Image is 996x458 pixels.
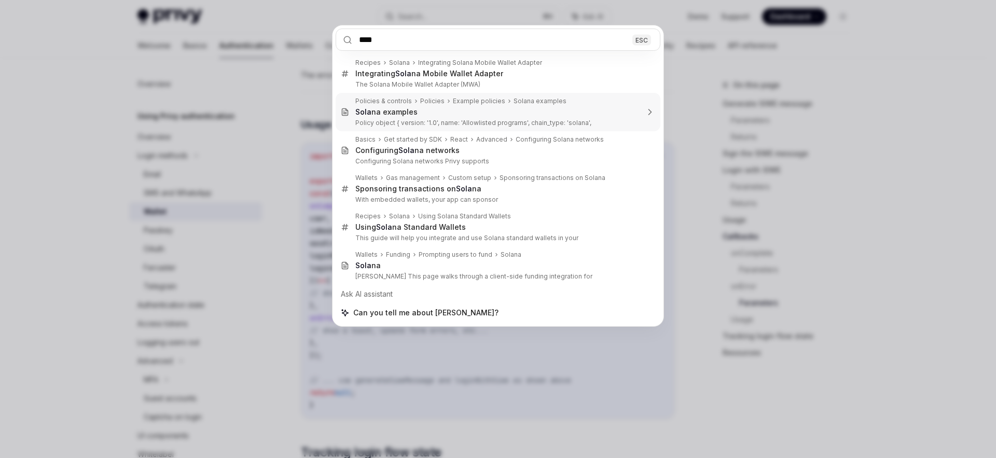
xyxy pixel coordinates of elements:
b: Sola [456,184,472,193]
div: React [450,135,468,144]
div: Custom setup [448,174,491,182]
div: Advanced [476,135,507,144]
b: Sola [398,146,414,155]
div: Sponsoring transactions on Solana [500,174,605,182]
span: Can you tell me about [PERSON_NAME]? [353,308,499,318]
div: na examples [355,107,418,117]
div: Ask AI assistant [336,285,660,303]
div: Gas management [386,174,440,182]
div: Solana [389,212,410,220]
div: Policies & controls [355,97,412,105]
b: Sola [355,261,371,270]
div: Integrating na Mobile Wallet Adapter [355,69,503,78]
p: This guide will help you integrate and use Solana standard wallets in your [355,234,639,242]
div: Basics [355,135,376,144]
div: Using Solana Standard Wallets [418,212,511,220]
div: Example policies [453,97,505,105]
div: Solana [501,251,521,259]
b: Sola [355,107,371,116]
p: Configuring Solana networks Privy supports [355,157,639,165]
b: Sola [376,223,392,231]
b: Sola [395,69,411,78]
div: ESC [632,34,651,45]
div: Recipes [355,59,381,67]
div: Solana [389,59,410,67]
div: Prompting users to fund [419,251,492,259]
div: Configuring na networks [355,146,460,155]
p: The Solana Mobile Wallet Adapter (MWA) [355,80,639,89]
div: Policies [420,97,445,105]
div: Wallets [355,174,378,182]
p: [PERSON_NAME] This page walks through a client-side funding integration for [355,272,639,281]
p: Policy object { version: '1.0', name: 'Allowlisted programs', chain_type: 'solana', [355,119,639,127]
p: With embedded wallets, your app can sponsor [355,196,639,204]
div: Funding [386,251,410,259]
div: Integrating Solana Mobile Wallet Adapter [418,59,542,67]
div: Solana examples [514,97,566,105]
div: Wallets [355,251,378,259]
div: Get started by SDK [384,135,442,144]
div: Configuring Solana networks [516,135,604,144]
div: Sponsoring transactions on na [355,184,481,193]
div: Using na Standard Wallets [355,223,466,232]
div: na [355,261,381,270]
div: Recipes [355,212,381,220]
